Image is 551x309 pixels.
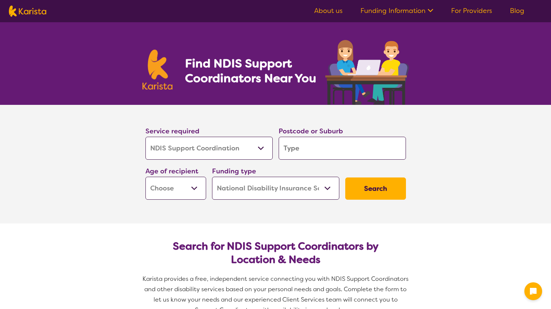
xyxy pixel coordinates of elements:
[345,177,406,200] button: Search
[314,6,343,15] a: About us
[279,137,406,160] input: Type
[360,6,433,15] a: Funding Information
[145,167,198,176] label: Age of recipient
[451,6,492,15] a: For Providers
[279,127,343,136] label: Postcode or Suburb
[145,127,199,136] label: Service required
[185,56,322,86] h1: Find NDIS Support Coordinators Near You
[212,167,256,176] label: Funding type
[9,6,46,17] img: Karista logo
[151,240,400,266] h2: Search for NDIS Support Coordinators by Location & Needs
[325,40,409,105] img: support-coordination
[510,6,524,15] a: Blog
[142,50,173,90] img: Karista logo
